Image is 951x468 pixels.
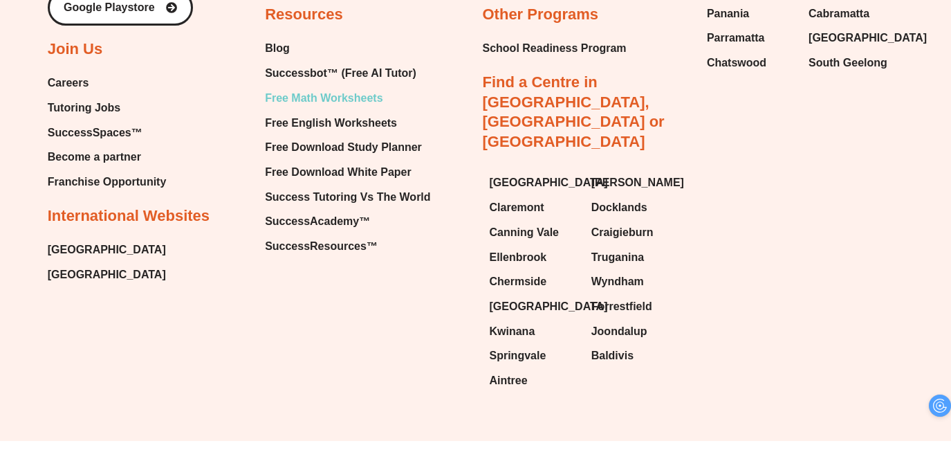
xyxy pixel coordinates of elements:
span: Tutoring Jobs [48,98,120,118]
span: Free Download Study Planner [265,137,422,158]
a: Panania [707,3,795,24]
h2: Join Us [48,39,102,60]
span: Panania [707,3,749,24]
a: Free Download Study Planner [265,137,430,158]
span: Google Playstore [64,2,155,13]
a: [PERSON_NAME] [591,172,679,193]
span: Chatswood [707,53,766,73]
span: SuccessResources™ [265,236,378,257]
a: Ellenbrook [490,247,578,268]
span: Docklands [591,197,647,218]
span: Joondalup [591,321,647,342]
span: Craigieburn [591,222,654,243]
a: South Geelong [809,53,896,73]
span: Free Download White Paper [265,162,412,183]
a: [GEOGRAPHIC_DATA] [48,264,166,285]
span: Chermside [490,271,547,292]
a: [GEOGRAPHIC_DATA] [490,296,578,317]
a: Chatswood [707,53,795,73]
span: [PERSON_NAME] [591,172,684,193]
a: Franchise Opportunity [48,172,167,192]
a: Truganina [591,247,679,268]
span: South Geelong [809,53,887,73]
a: Parramatta [707,28,795,48]
iframe: Chat Widget [882,402,951,468]
span: Successbot™ (Free AI Tutor) [265,63,416,84]
span: Blog [265,38,290,59]
a: Careers [48,73,167,93]
span: Cabramatta [809,3,869,24]
a: Aintree [490,370,578,391]
a: SuccessAcademy™ [265,211,430,232]
h2: Other Programs [483,5,599,25]
a: Successbot™ (Free AI Tutor) [265,63,430,84]
a: Docklands [591,197,679,218]
span: Become a partner [48,147,141,168]
a: [GEOGRAPHIC_DATA] [809,28,896,48]
span: [GEOGRAPHIC_DATA] [490,172,608,193]
span: Forrestfield [591,296,652,317]
h2: International Websites [48,206,210,226]
span: Truganina [591,247,644,268]
span: SuccessSpaces™ [48,123,142,143]
span: Springvale [490,345,546,366]
a: Free English Worksheets [265,113,430,134]
a: [GEOGRAPHIC_DATA] [490,172,578,193]
span: Free English Worksheets [265,113,397,134]
span: Free Math Worksheets [265,88,382,109]
a: Find a Centre in [GEOGRAPHIC_DATA], [GEOGRAPHIC_DATA] or [GEOGRAPHIC_DATA] [483,73,665,150]
a: [GEOGRAPHIC_DATA] [48,240,166,260]
a: Craigieburn [591,222,679,243]
a: Success Tutoring Vs The World [265,187,430,208]
a: Claremont [490,197,578,218]
span: Wyndham [591,271,644,292]
a: Kwinana [490,321,578,342]
a: Baldivis [591,345,679,366]
a: Chermside [490,271,578,292]
a: Tutoring Jobs [48,98,167,118]
span: Ellenbrook [490,247,547,268]
h2: Resources [265,5,343,25]
a: Free Math Worksheets [265,88,430,109]
span: [GEOGRAPHIC_DATA] [490,296,608,317]
a: Blog [265,38,430,59]
span: Parramatta [707,28,765,48]
a: Become a partner [48,147,167,168]
span: Baldivis [591,345,634,366]
span: Claremont [490,197,544,218]
span: [GEOGRAPHIC_DATA] [809,28,927,48]
a: School Readiness Program [483,38,627,59]
a: Springvale [490,345,578,366]
span: Careers [48,73,89,93]
a: Joondalup [591,321,679,342]
a: Forrestfield [591,296,679,317]
a: Wyndham [591,271,679,292]
span: Kwinana [490,321,535,342]
a: Canning Vale [490,222,578,243]
a: Cabramatta [809,3,896,24]
span: SuccessAcademy™ [265,211,370,232]
a: Free Download White Paper [265,162,430,183]
span: Aintree [490,370,528,391]
a: SuccessResources™ [265,236,430,257]
a: SuccessSpaces™ [48,123,167,143]
span: Canning Vale [490,222,559,243]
